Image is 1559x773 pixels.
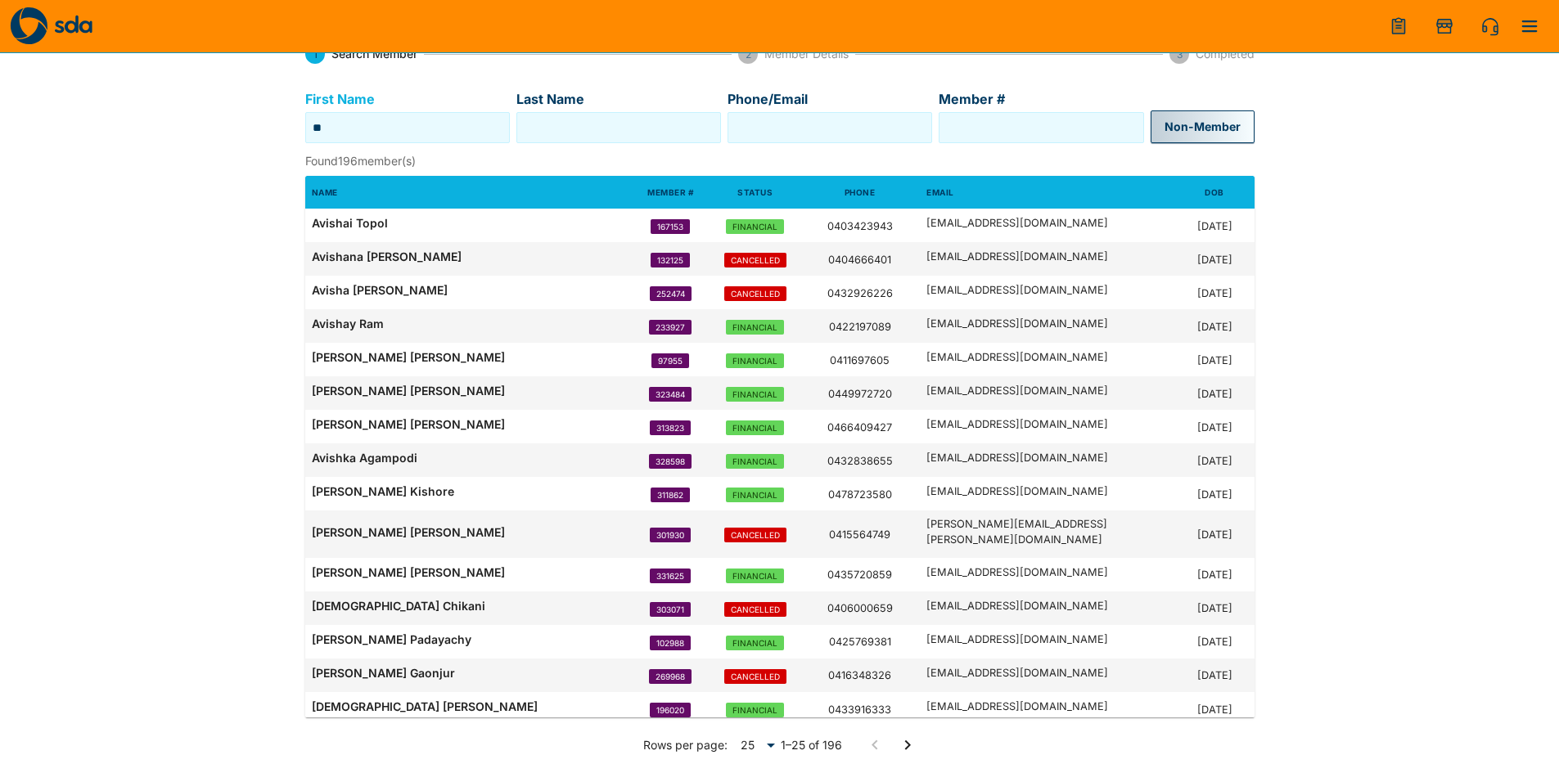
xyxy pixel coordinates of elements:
span: 196020 [656,705,684,715]
div: 0466409427 [827,420,892,435]
span: 303071 [656,604,684,614]
div: 0422197089 [829,320,891,335]
div: [EMAIL_ADDRESS][DOMAIN_NAME] [926,632,1108,647]
div: 0403423943 [827,219,893,234]
div: [PERSON_NAME] [PERSON_NAME] [312,349,505,366]
span: 313823 [656,423,684,433]
button: menu [1510,7,1549,46]
span: 167153 [657,222,683,231]
span: 323484 [656,389,685,399]
div: [EMAIL_ADDRESS][DOMAIN_NAME] [926,417,1108,432]
span: CANCELLED [731,672,780,681]
button: menu [1379,7,1418,46]
span: FINANCIAL [732,705,777,715]
div: [PERSON_NAME] Padayachy [312,631,471,648]
div: [EMAIL_ADDRESS][DOMAIN_NAME] [926,384,1108,398]
span: Search Member [331,46,417,62]
span: 252474 [656,289,685,299]
div: 0435720859 [827,568,892,582]
div: [EMAIL_ADDRESS][DOMAIN_NAME] [926,216,1108,231]
span: CANCELLED [731,255,780,265]
span: FINANCIAL [732,638,777,648]
span: FINANCIAL [732,389,777,399]
div: [DATE] [1197,387,1232,402]
th: Name [305,176,630,209]
p: 1–25 of 196 [781,737,842,753]
span: 233927 [656,322,685,332]
div: 0478723580 [828,488,892,502]
div: 0415564749 [829,528,890,542]
button: Quick Call [1471,7,1510,46]
div: [DATE] [1197,703,1232,717]
span: 331625 [656,571,684,581]
span: 102988 [656,638,684,648]
th: Status [711,176,800,209]
div: [DATE] [1197,219,1232,234]
div: Avishay Ram [312,316,384,332]
div: [PERSON_NAME] Gaonjur [312,665,455,681]
span: CANCELLED [731,530,780,540]
div: [EMAIL_ADDRESS][DOMAIN_NAME] [926,599,1108,613]
span: FINANCIAL [732,490,777,500]
span: FINANCIAL [732,423,777,433]
div: [EMAIL_ADDRESS][DOMAIN_NAME] [926,451,1108,465]
div: 0406000659 [827,601,893,616]
span: CANCELLED [731,604,780,614]
span: 301930 [656,530,684,540]
div: 0433916333 [828,703,891,717]
div: Avishai Topol [312,215,388,231]
div: 0411697605 [830,353,890,368]
div: 0432838655 [827,454,893,469]
div: [EMAIL_ADDRESS][DOMAIN_NAME] [926,565,1108,580]
div: [DATE] [1197,635,1232,649]
th: Phone [800,176,920,209]
div: [DATE] [1197,528,1232,542]
text: 3 [1176,48,1182,61]
div: [DEMOGRAPHIC_DATA] Chikani [312,598,485,614]
div: Avishana [PERSON_NAME] [312,249,462,265]
th: DOB [1175,176,1255,209]
span: FINANCIAL [732,356,777,366]
div: 0425769381 [829,635,891,649]
div: [EMAIL_ADDRESS][DOMAIN_NAME] [926,699,1108,714]
div: [EMAIL_ADDRESS][DOMAIN_NAME] [926,283,1108,298]
span: FINANCIAL [732,456,777,466]
span: 269968 [656,672,685,681]
div: [PERSON_NAME] [PERSON_NAME] [312,524,505,541]
span: Member Details [764,46,849,62]
div: [EMAIL_ADDRESS][DOMAIN_NAME] [926,350,1108,365]
img: sda-logotype.svg [54,15,92,34]
span: Completed [1196,46,1255,62]
div: [PERSON_NAME][EMAIL_ADDRESS][PERSON_NAME][DOMAIN_NAME] [926,517,1131,547]
div: [DATE] [1197,353,1232,368]
div: [PERSON_NAME] [PERSON_NAME] [312,564,505,581]
span: FINANCIAL [732,571,777,581]
div: 0404666401 [828,253,891,267]
div: [EMAIL_ADDRESS][DOMAIN_NAME] [926,317,1108,331]
span: FINANCIAL [732,322,777,332]
span: CANCELLED [731,289,780,299]
button: Non-Member [1151,110,1255,143]
text: 1 [313,48,317,61]
div: [EMAIL_ADDRESS][DOMAIN_NAME] [926,249,1108,264]
div: [DATE] [1197,668,1232,683]
div: [DATE] [1197,253,1232,267]
div: [DATE] [1197,488,1232,502]
div: [DATE] [1197,601,1232,616]
div: 0449972720 [828,387,892,402]
div: [PERSON_NAME] [PERSON_NAME] [312,383,505,399]
div: [PERSON_NAME] [PERSON_NAME] [312,416,505,433]
img: sda-logo-dark.svg [10,7,47,45]
button: Go to next page [891,729,924,762]
div: [PERSON_NAME] Kishore [312,483,454,500]
div: 25 [734,734,774,757]
div: Avisha [PERSON_NAME] [312,282,448,299]
div: Avishka Agampodi [312,450,417,466]
span: 132125 [657,255,683,265]
div: [EMAIL_ADDRESS][DOMAIN_NAME] [926,666,1108,681]
span: 97955 [658,356,683,366]
th: Member # [630,176,712,209]
div: [DATE] [1197,320,1232,335]
span: 311862 [657,490,683,500]
div: [DATE] [1197,454,1232,469]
